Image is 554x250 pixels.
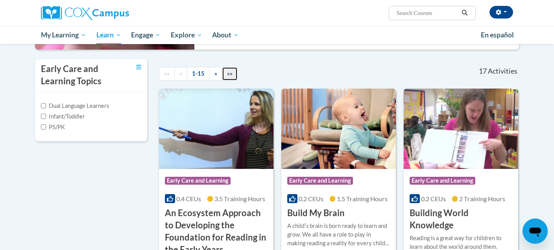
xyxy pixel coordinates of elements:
span: Engage [131,30,161,40]
span: «« [164,70,170,77]
h3: Building World Knowledge [410,207,512,231]
a: My Learning [36,26,91,44]
span: »» [227,70,233,77]
span: 0.2 CEUs [299,195,323,202]
span: Activities [488,67,517,76]
span: « [179,70,182,77]
span: Early Care and Learning [410,177,475,185]
a: Toggle collapse [136,63,141,72]
a: About [207,26,244,44]
span: 0.2 CEUs [421,195,446,202]
span: 17 [479,67,487,76]
img: Course Logo [159,89,273,169]
span: 1.5 Training Hours [337,195,388,202]
div: A childʹs brain is born ready to learn and grow. We all have a role to play in making reading a r... [287,222,390,248]
span: En español [481,31,514,39]
a: Learn [91,26,126,44]
span: 0.4 CEUs [176,195,201,202]
input: Checkbox for Options [41,124,46,130]
a: Cox Campus [41,6,190,20]
label: PS/PK [41,123,65,131]
img: Cox Campus [41,6,129,20]
a: Begining [159,67,175,81]
span: 2 Training Hours [459,195,505,202]
h3: Build My Brain [287,207,345,219]
label: Infant/Toddler [41,112,85,121]
input: Checkbox for Options [41,114,46,119]
h3: Early Care and Learning Topics [41,63,116,87]
div: Main menu [29,26,525,44]
img: Course Logo [404,89,518,169]
span: Early Care and Learning [165,177,231,185]
button: Search [459,8,471,18]
iframe: Button to launch messaging window [523,219,548,244]
a: End [222,67,238,81]
a: Explore [166,26,207,44]
input: Search Courses [396,8,459,18]
a: 1-15 [187,67,210,81]
span: Explore [171,30,202,40]
input: Checkbox for Options [41,103,46,108]
span: About [212,30,239,40]
span: My Learning [41,30,86,40]
img: Course Logo [281,89,396,169]
a: Next [209,67,222,81]
span: Learn [96,30,121,40]
a: Previous [174,67,187,81]
span: 3.5 Training Hours [214,195,265,202]
a: En español [476,27,519,43]
span: Early Care and Learning [287,177,353,185]
button: Account Settings [489,6,513,19]
label: Dual Language Learners [41,102,109,110]
a: Engage [126,26,166,44]
span: » [214,70,217,77]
